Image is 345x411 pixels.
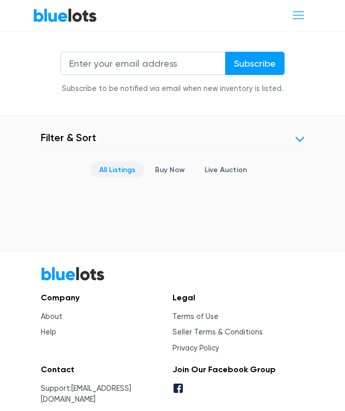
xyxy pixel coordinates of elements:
a: Seller Terms & Conditions [173,328,263,337]
a: BlueLots [41,266,105,281]
a: Help [41,328,56,337]
button: Toggle navigation [285,6,312,25]
a: [EMAIL_ADDRESS][DOMAIN_NAME] [41,384,131,404]
h5: Company [41,293,162,302]
input: Enter your email address [60,52,226,75]
a: Live Auction [196,162,256,178]
a: About [41,312,62,321]
a: Privacy Policy [173,344,219,353]
h5: Contact [41,364,162,374]
li: Support: [41,383,162,405]
input: Subscribe [225,52,285,75]
h3: Filter & Sort [41,131,96,144]
a: All Listings [90,162,144,178]
a: BlueLots [33,8,97,23]
a: Buy Now [146,162,194,178]
a: Terms of Use [173,312,218,321]
h5: Join Our Facebook Group [173,364,294,374]
h5: Legal [173,293,294,302]
div: Subscribe to be notified via email when new inventory is listed. [60,83,285,95]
